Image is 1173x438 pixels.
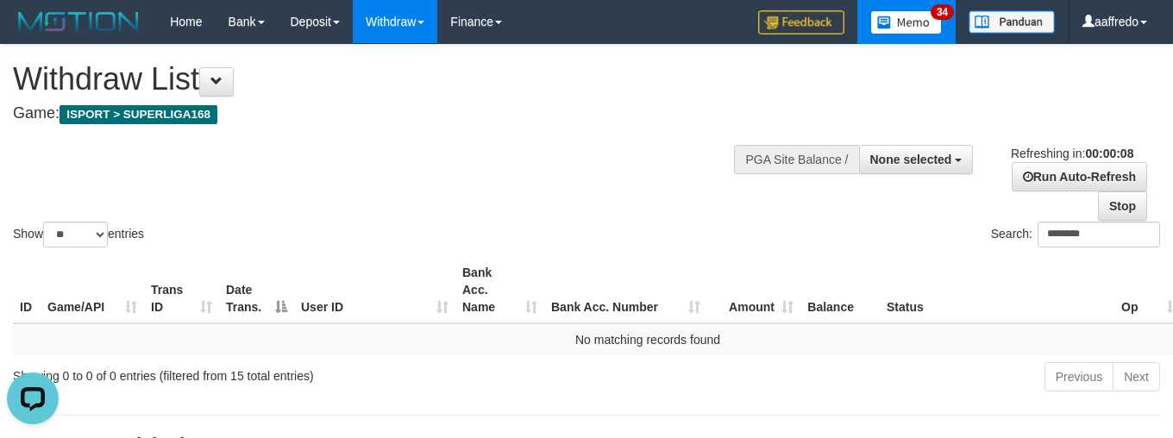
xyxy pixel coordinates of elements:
[1012,162,1147,191] a: Run Auto-Refresh
[707,257,800,323] th: Amount: activate to sort column ascending
[13,105,765,122] h4: Game:
[734,145,858,174] div: PGA Site Balance /
[870,10,943,34] img: Button%20Memo.svg
[991,222,1160,247] label: Search:
[13,360,476,385] div: Showing 0 to 0 of 0 entries (filtered from 15 total entries)
[1038,222,1160,247] input: Search:
[1011,147,1133,160] span: Refreshing in:
[544,257,707,323] th: Bank Acc. Number: activate to sort column ascending
[7,7,59,59] button: Open LiveChat chat widget
[859,145,974,174] button: None selected
[880,257,1114,323] th: Status
[144,257,219,323] th: Trans ID: activate to sort column ascending
[455,257,544,323] th: Bank Acc. Name: activate to sort column ascending
[870,153,952,166] span: None selected
[931,4,954,20] span: 34
[1113,362,1160,391] a: Next
[800,257,880,323] th: Balance
[43,222,108,247] select: Showentries
[60,105,217,124] span: ISPORT > SUPERLIGA168
[1085,147,1133,160] strong: 00:00:08
[758,10,844,34] img: Feedback.jpg
[969,10,1055,34] img: panduan.png
[13,222,144,247] label: Show entries
[294,257,455,323] th: User ID: activate to sort column ascending
[1098,191,1147,221] a: Stop
[41,257,144,323] th: Game/API: activate to sort column ascending
[13,257,41,323] th: ID
[219,257,294,323] th: Date Trans.: activate to sort column descending
[13,9,144,34] img: MOTION_logo.png
[13,62,765,97] h1: Withdraw List
[1044,362,1113,391] a: Previous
